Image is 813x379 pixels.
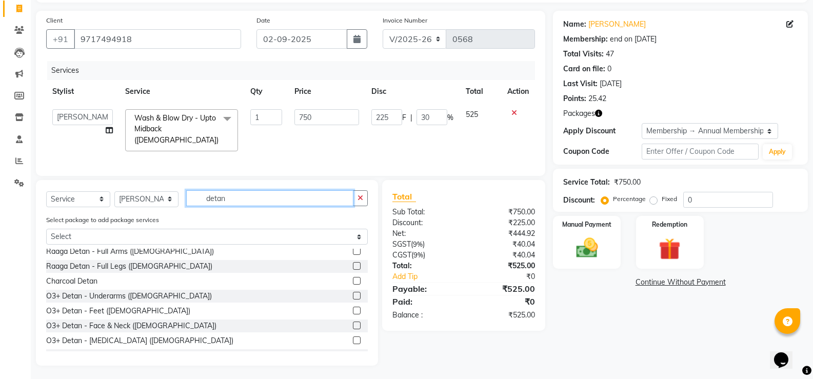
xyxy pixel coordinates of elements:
[466,110,478,119] span: 525
[563,108,595,119] span: Packages
[563,146,641,157] div: Coupon Code
[614,177,641,188] div: ₹750.00
[383,16,427,25] label: Invoice Number
[464,310,543,321] div: ₹525.00
[46,16,63,25] label: Client
[464,217,543,228] div: ₹225.00
[46,306,190,316] div: O3+ Detan - Feet ([DEMOGRAPHIC_DATA])
[119,80,244,103] th: Service
[464,250,543,261] div: ₹40.04
[46,29,75,49] button: +91
[464,283,543,295] div: ₹525.00
[770,338,803,369] iframe: chat widget
[385,310,464,321] div: Balance :
[46,276,97,287] div: Charcoal Detan
[365,80,460,103] th: Disc
[460,80,502,103] th: Total
[588,19,646,30] a: [PERSON_NAME]
[288,80,365,103] th: Price
[563,34,608,45] div: Membership:
[613,194,646,204] label: Percentage
[563,64,605,74] div: Card on file:
[464,261,543,271] div: ₹525.00
[385,217,464,228] div: Discount:
[186,190,353,206] input: Search or Scan
[413,240,423,248] span: 9%
[134,113,219,145] span: Wash & Blow Dry - Upto Midback ([DEMOGRAPHIC_DATA])
[46,261,212,272] div: Raaga Detan - Full Legs ([DEMOGRAPHIC_DATA])
[447,112,453,123] span: %
[244,80,288,103] th: Qty
[47,61,543,80] div: Services
[607,64,611,74] div: 0
[569,235,605,261] img: _cash.svg
[563,177,610,188] div: Service Total:
[652,235,687,263] img: _gift.svg
[464,239,543,250] div: ₹40.04
[477,271,543,282] div: ₹0
[46,215,159,225] label: Select package to add package services
[562,220,611,229] label: Manual Payment
[385,295,464,308] div: Paid:
[563,78,598,89] div: Last Visit:
[563,19,586,30] div: Name:
[385,261,464,271] div: Total:
[464,228,543,239] div: ₹444.92
[46,80,119,103] th: Stylist
[385,228,464,239] div: Net:
[563,49,604,59] div: Total Visits:
[46,350,209,361] div: O3+ Detan - Half Front ([DEMOGRAPHIC_DATA])
[555,277,806,288] a: Continue Without Payment
[46,246,214,257] div: Raaga Detan - Full Arms ([DEMOGRAPHIC_DATA])
[392,191,416,202] span: Total
[413,251,423,259] span: 9%
[610,34,657,45] div: end on [DATE]
[385,271,477,282] a: Add Tip
[392,240,411,249] span: SGST
[464,295,543,308] div: ₹0
[385,207,464,217] div: Sub Total:
[74,29,241,49] input: Search by Name/Mobile/Email/Code
[385,239,464,250] div: ( )
[385,283,464,295] div: Payable:
[385,250,464,261] div: ( )
[563,93,586,104] div: Points:
[600,78,622,89] div: [DATE]
[46,321,216,331] div: O3+ Detan - Face & Neck ([DEMOGRAPHIC_DATA])
[46,335,233,346] div: O3+ Detan - [MEDICAL_DATA] ([DEMOGRAPHIC_DATA])
[464,207,543,217] div: ₹750.00
[588,93,606,104] div: 25.42
[219,135,223,145] a: x
[563,195,595,206] div: Discount:
[392,250,411,260] span: CGST
[606,49,614,59] div: 47
[652,220,687,229] label: Redemption
[563,126,641,136] div: Apply Discount
[410,112,412,123] span: |
[402,112,406,123] span: F
[763,144,792,159] button: Apply
[662,194,677,204] label: Fixed
[642,144,759,159] input: Enter Offer / Coupon Code
[46,291,212,302] div: O3+ Detan - Underarms ([DEMOGRAPHIC_DATA])
[501,80,535,103] th: Action
[256,16,270,25] label: Date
